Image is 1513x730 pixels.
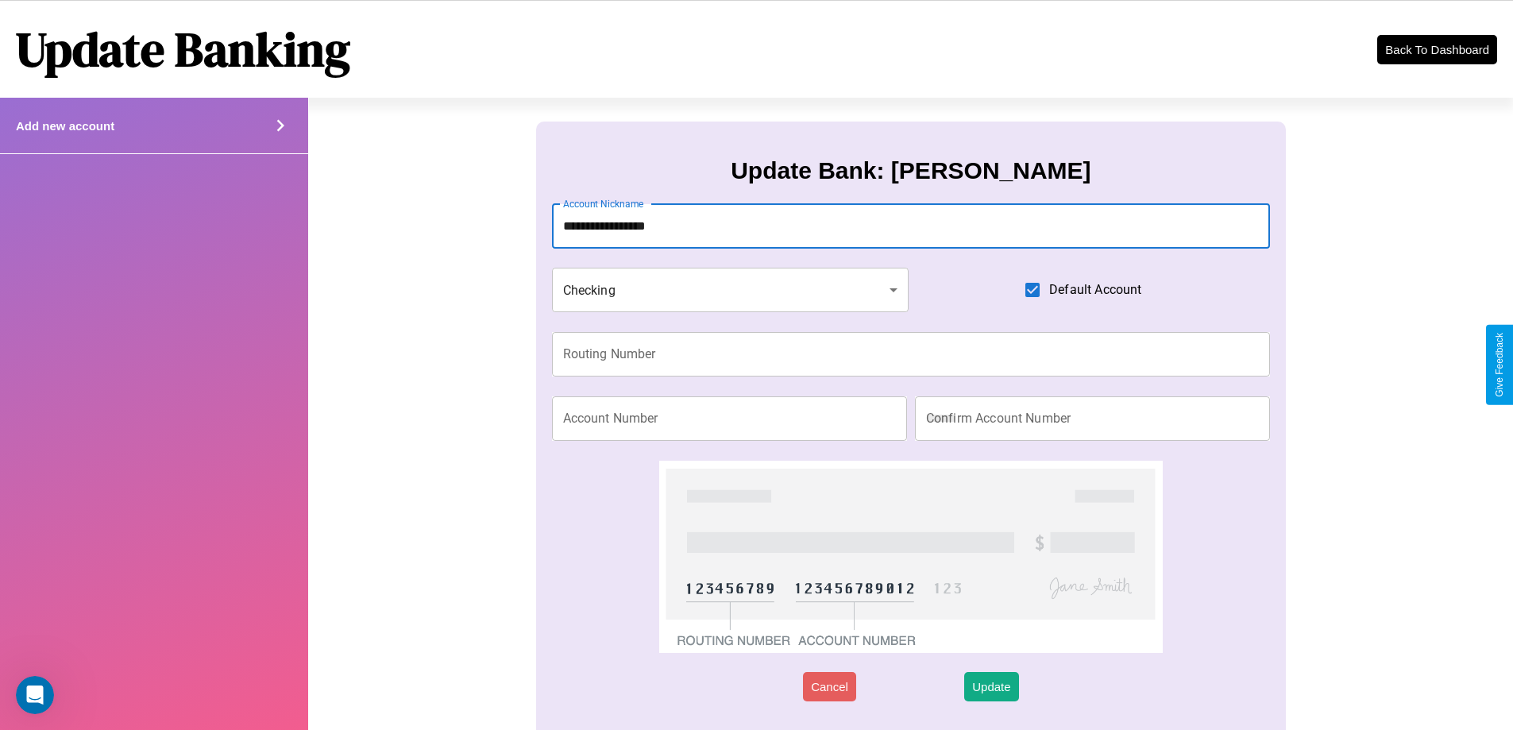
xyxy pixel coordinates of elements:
div: Give Feedback [1494,333,1505,397]
h4: Add new account [16,119,114,133]
iframe: Intercom live chat [16,676,54,714]
h1: Update Banking [16,17,350,82]
button: Back To Dashboard [1377,35,1497,64]
label: Account Nickname [563,197,644,211]
span: Default Account [1049,280,1141,299]
h3: Update Bank: [PERSON_NAME] [731,157,1090,184]
button: Cancel [803,672,856,701]
button: Update [964,672,1018,701]
img: check [659,461,1162,653]
div: Checking [552,268,909,312]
